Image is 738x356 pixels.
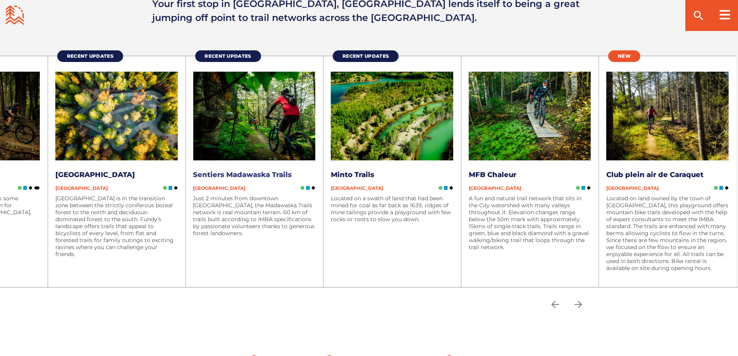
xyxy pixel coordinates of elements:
[311,186,315,190] img: Black Diamond
[195,50,261,62] a: Recent Updates
[193,170,292,179] a: Sentiers Madawaska Trails
[163,186,167,190] img: Green Circle
[469,185,521,191] span: [GEOGRAPHIC_DATA]
[29,186,33,190] img: Black Diamond
[331,195,453,223] p: Located on a swath of land that had been mined for coal as far back as 1639, ridges of mine taili...
[719,186,723,190] img: Blue Square
[55,195,178,258] p: [GEOGRAPHIC_DATA] is in the transition zone between the strictly coniferous boreal forest to the ...
[725,186,729,190] img: Black Diamond
[576,186,580,190] img: Green Circle
[306,186,310,190] img: Blue Square
[714,186,718,190] img: Green Circle
[692,9,705,22] ion-icon: search
[193,185,245,191] span: [GEOGRAPHIC_DATA]
[587,186,591,190] img: Black Diamond
[174,186,177,190] img: Black Diamond
[55,185,108,191] span: [GEOGRAPHIC_DATA]
[34,186,40,190] img: Double Black DIamond
[57,50,123,62] a: Recent Updates
[18,186,22,190] img: Green Circle
[193,195,315,237] p: Just 2 minutes from downtown [GEOGRAPHIC_DATA], the Madawaska Trails network is real mountain ter...
[331,170,374,179] a: Minto Trails
[67,53,114,59] span: Recent Updates
[333,50,399,62] a: Recent Updates
[469,195,591,251] p: A fun and natural trail network that sits in the City watershed with many valleys throughout it. ...
[331,185,383,191] span: [GEOGRAPHIC_DATA]
[301,186,304,190] img: Green Circle
[469,170,516,179] a: MFB Chaleur
[205,53,251,59] span: Recent Updates
[608,50,640,62] a: New
[606,170,704,179] a: Club plein air de Caraquet
[55,170,135,179] a: [GEOGRAPHIC_DATA]
[439,186,442,190] img: Green Circle
[342,53,389,59] span: Recent Updates
[444,186,448,190] img: Blue Square
[23,186,27,190] img: Blue Square
[606,195,729,272] p: Located on land owned by the town of [GEOGRAPHIC_DATA], this playground offers mountain bike trai...
[618,53,631,59] span: New
[549,299,561,310] ion-icon: arrow back
[581,186,585,190] img: Blue Square
[573,299,584,310] ion-icon: arrow forward
[606,185,659,191] span: [GEOGRAPHIC_DATA]
[449,186,453,190] img: Black Diamond
[168,186,172,190] img: Blue Square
